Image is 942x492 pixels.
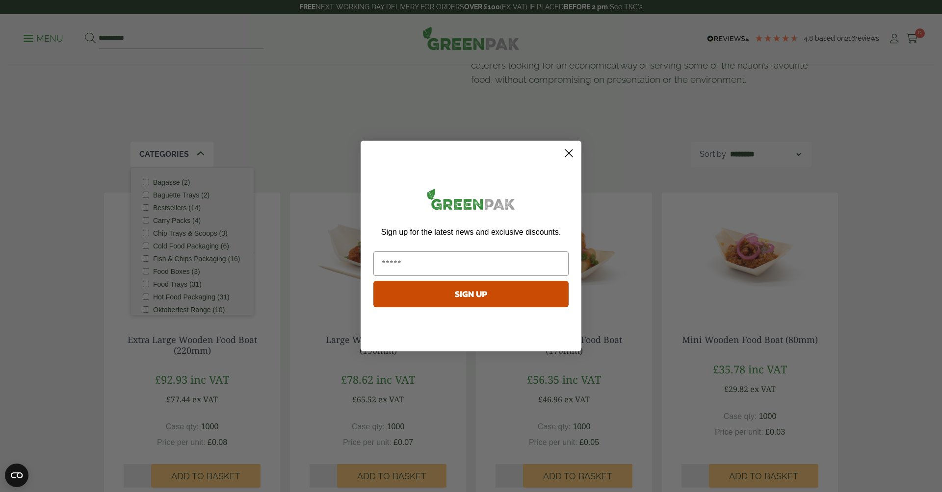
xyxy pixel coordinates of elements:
img: greenpak_logo [373,185,569,218]
span: Sign up for the latest news and exclusive discounts. [381,228,561,236]
button: Close dialog [560,145,577,162]
button: SIGN UP [373,281,569,307]
input: Email [373,251,569,276]
button: Open CMP widget [5,464,28,487]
